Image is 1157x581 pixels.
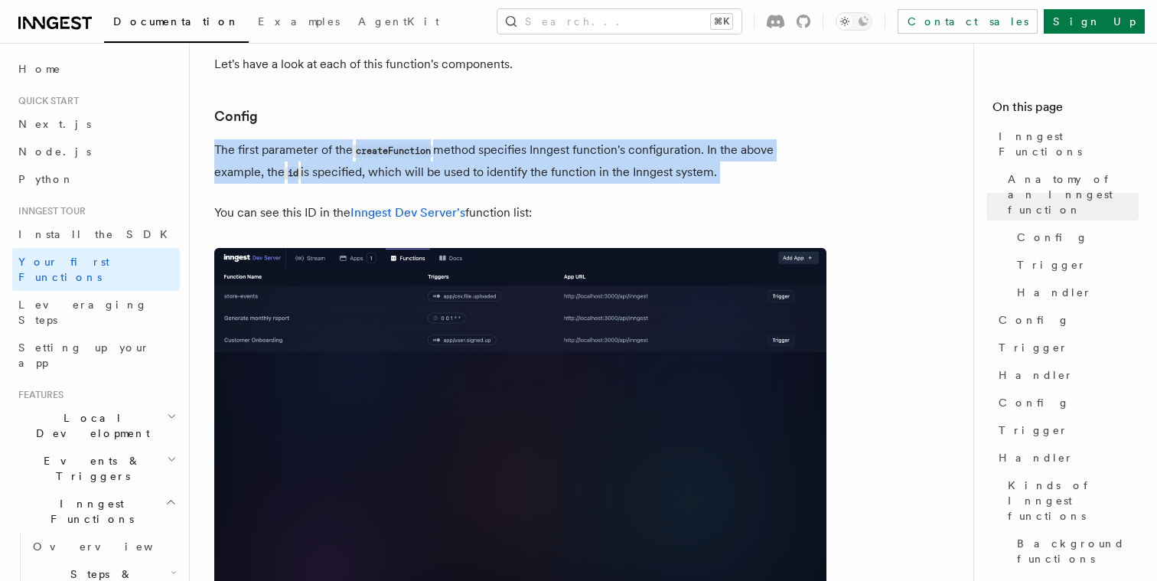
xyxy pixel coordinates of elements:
span: Config [1017,230,1088,245]
a: Overview [27,533,180,560]
a: Inngest Dev Server's [350,205,465,220]
span: Config [999,395,1070,410]
button: Toggle dark mode [836,12,872,31]
span: Inngest Functions [12,496,165,527]
span: Background functions [1017,536,1139,566]
button: Local Development [12,404,180,447]
h4: On this page [992,98,1139,122]
p: Let's have a look at each of this function's components. [214,54,826,75]
span: Handler [1017,285,1092,300]
span: Python [18,173,74,185]
a: Trigger [992,416,1139,444]
span: Node.js [18,145,91,158]
span: Config [999,312,1070,328]
a: Trigger [1011,251,1139,279]
span: Examples [258,15,340,28]
a: Setting up your app [12,334,180,377]
a: Sign Up [1044,9,1145,34]
a: Config [214,106,258,127]
a: Contact sales [898,9,1038,34]
span: Features [12,389,64,401]
a: Your first Functions [12,248,180,291]
a: Next.js [12,110,180,138]
span: Overview [33,540,191,553]
span: Install the SDK [18,228,177,240]
a: Handler [992,361,1139,389]
span: Anatomy of an Inngest function [1008,171,1139,217]
a: Home [12,55,180,83]
a: Node.js [12,138,180,165]
a: Leveraging Steps [12,291,180,334]
button: Inngest Functions [12,490,180,533]
span: Handler [999,450,1074,465]
a: Config [992,389,1139,416]
a: Background functions [1011,530,1139,573]
a: Anatomy of an Inngest function [1002,165,1139,224]
a: Examples [249,5,349,41]
span: Inngest tour [12,205,86,217]
a: Config [1011,224,1139,251]
span: Quick start [12,95,79,107]
span: Kinds of Inngest functions [1008,478,1139,524]
span: Setting up your app [18,341,150,369]
a: Config [992,306,1139,334]
a: Inngest Functions [992,122,1139,165]
p: The first parameter of the method specifies Inngest function's configuration. In the above exampl... [214,139,826,184]
a: Trigger [992,334,1139,361]
a: AgentKit [349,5,448,41]
span: Next.js [18,118,91,130]
p: You can see this ID in the function list: [214,202,826,224]
button: Search...⌘K [497,9,741,34]
span: Local Development [12,410,167,441]
span: Handler [999,367,1074,383]
span: Documentation [113,15,240,28]
a: Python [12,165,180,193]
button: Events & Triggers [12,447,180,490]
code: id [285,167,301,180]
span: AgentKit [358,15,439,28]
a: Install the SDK [12,220,180,248]
a: Handler [1011,279,1139,306]
kbd: ⌘K [711,14,732,29]
span: Events & Triggers [12,453,167,484]
span: Trigger [1017,257,1087,273]
a: Documentation [104,5,249,43]
a: Handler [992,444,1139,472]
code: createFunction [353,145,433,158]
a: Kinds of Inngest functions [1002,472,1139,530]
span: Trigger [999,340,1068,355]
span: Your first Functions [18,256,109,283]
span: Home [18,61,61,77]
span: Trigger [999,423,1068,438]
span: Inngest Functions [999,129,1139,159]
span: Leveraging Steps [18,299,148,326]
